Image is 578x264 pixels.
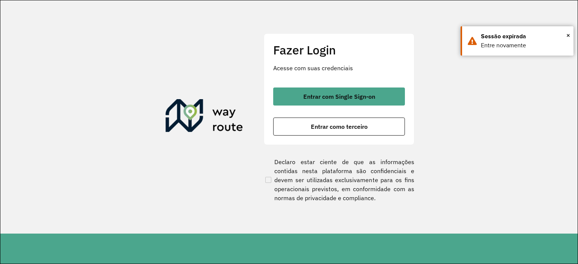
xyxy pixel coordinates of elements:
span: Entrar como terceiro [311,124,368,130]
button: button [273,118,405,136]
button: Close [566,30,570,41]
div: Entre novamente [481,41,568,50]
button: button [273,87,405,106]
p: Acesse com suas credenciais [273,63,405,72]
span: × [566,30,570,41]
label: Declaro estar ciente de que as informações contidas nesta plataforma são confidenciais e devem se... [264,157,414,202]
h2: Fazer Login [273,43,405,57]
img: Roteirizador AmbevTech [166,99,243,135]
span: Entrar com Single Sign-on [303,94,375,100]
div: Sessão expirada [481,32,568,41]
